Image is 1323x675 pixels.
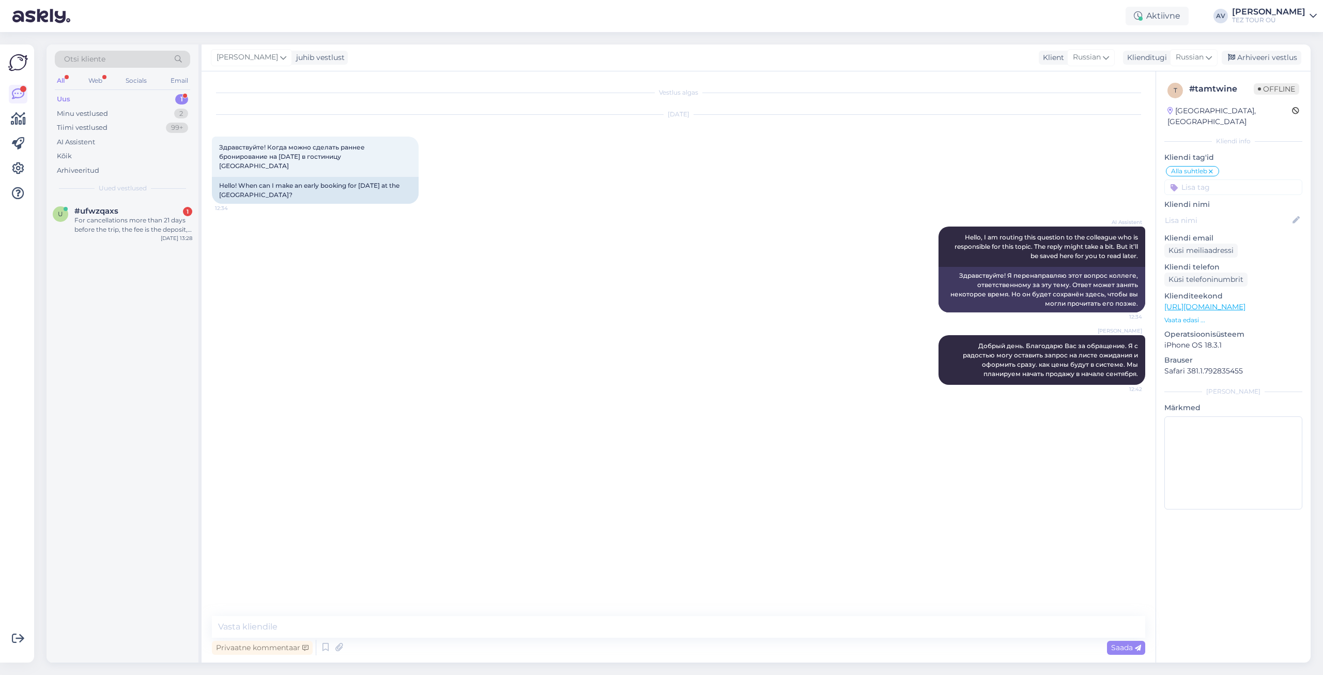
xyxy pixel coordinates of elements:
div: juhib vestlust [292,52,345,63]
div: Arhiveeritud [57,166,99,176]
div: Minu vestlused [57,109,108,119]
span: [PERSON_NAME] [217,52,278,63]
p: Kliendi telefon [1164,262,1302,273]
div: Aktiivne [1126,7,1189,25]
div: Socials [124,74,149,87]
span: t [1174,86,1177,94]
span: Uued vestlused [99,184,147,193]
div: 2 [174,109,188,119]
span: Russian [1073,52,1101,63]
div: Hello! When can I make an early booking for [DATE] at the [GEOGRAPHIC_DATA]? [212,177,419,204]
span: Alla suhtleb [1171,168,1207,174]
span: 12:34 [1103,313,1142,321]
span: [PERSON_NAME] [1098,327,1142,335]
span: AI Assistent [1103,218,1142,226]
span: #ufwzqaxs [74,206,118,216]
p: Kliendi email [1164,233,1302,244]
div: Email [168,74,190,87]
div: Küsi meiliaadressi [1164,244,1238,258]
div: Здравствуйте! Я перенаправляю этот вопрос коллеге, ответственному за эту тему. Ответ может занять... [939,267,1145,312]
div: Uus [57,94,70,104]
div: [PERSON_NAME] [1232,8,1305,16]
span: Otsi kliente [64,54,105,65]
div: For cancellations more than 21 days before the trip, the fee is the deposit, which is 10% of the ... [74,216,192,234]
div: Kõik [57,151,72,161]
div: 1 [175,94,188,104]
img: Askly Logo [8,53,28,72]
span: 12:42 [1103,385,1142,393]
div: Web [86,74,104,87]
p: Vaata edasi ... [1164,316,1302,325]
div: 99+ [166,123,188,133]
a: [PERSON_NAME]TEZ TOUR OÜ [1232,8,1317,24]
p: Kliendi nimi [1164,199,1302,210]
div: Vestlus algas [212,88,1145,97]
span: Offline [1254,83,1299,95]
div: AI Assistent [57,137,95,147]
span: Добрый день. Благодарю Вас за обращение. Я с радостью могу оставить запрос на листе ожидания и оф... [963,342,1140,378]
span: Russian [1176,52,1204,63]
div: Arhiveeri vestlus [1222,51,1301,65]
p: Klienditeekond [1164,291,1302,302]
input: Lisa nimi [1165,215,1290,226]
div: Küsi telefoninumbrit [1164,273,1248,287]
p: Märkmed [1164,402,1302,413]
div: Tiimi vestlused [57,123,107,133]
div: [DATE] [212,110,1145,119]
p: Brauser [1164,355,1302,366]
div: Klient [1039,52,1064,63]
input: Lisa tag [1164,179,1302,195]
div: [GEOGRAPHIC_DATA], [GEOGRAPHIC_DATA] [1167,106,1292,127]
span: 12:34 [215,204,254,212]
a: [URL][DOMAIN_NAME] [1164,302,1245,311]
div: All [55,74,67,87]
div: Kliendi info [1164,137,1302,146]
p: Kliendi tag'id [1164,152,1302,163]
div: [DATE] 13:28 [161,234,192,242]
span: u [58,210,63,218]
p: Safari 381.1.792835455 [1164,366,1302,377]
div: Privaatne kommentaar [212,641,313,655]
div: TEZ TOUR OÜ [1232,16,1305,24]
div: # tamtwine [1189,83,1254,95]
div: Klienditugi [1123,52,1167,63]
p: Operatsioonisüsteem [1164,329,1302,340]
span: Saada [1111,643,1141,652]
span: Hello, I am routing this question to the colleague who is responsible for this topic. The reply m... [955,233,1140,260]
p: iPhone OS 18.3.1 [1164,340,1302,351]
div: [PERSON_NAME] [1164,387,1302,396]
span: Здравствуйте! Когда можно сделать раннее бронирование на [DATE] в гостиницу [GEOGRAPHIC_DATA] [219,143,366,170]
div: AV [1213,9,1228,23]
div: 1 [183,207,192,216]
